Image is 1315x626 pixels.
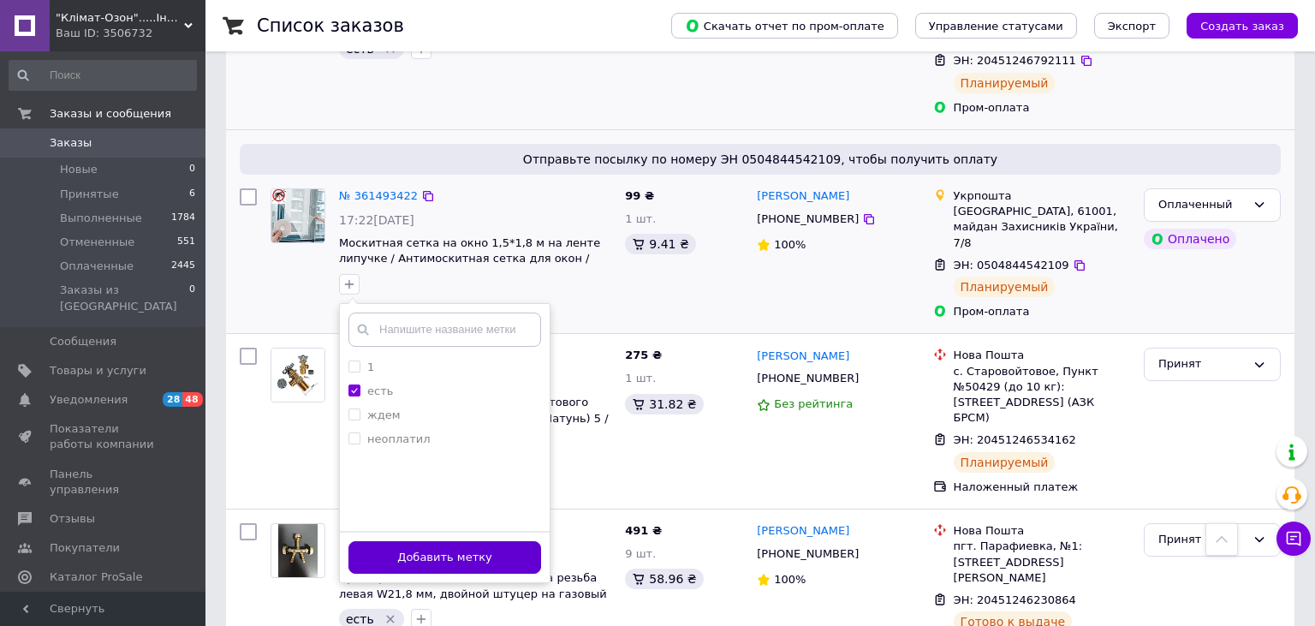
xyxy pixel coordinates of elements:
[50,363,146,379] span: Товары и услуги
[271,189,324,241] img: Фото товару
[339,236,600,281] a: Москитная сетка на окно 1,5*1,8 м на ленте липучке / Антимоскитная сетка для окон / Оконная сетка
[954,100,1130,116] div: Пром-оплата
[348,541,541,575] button: Добавить метку
[278,524,318,577] img: Фото товару
[384,612,397,626] svg: Удалить метку
[625,234,695,254] div: 9.41 ₴
[954,54,1076,67] span: ЭН: 20451246792111
[774,573,806,586] span: 100%
[757,523,849,540] a: [PERSON_NAME]
[625,212,656,225] span: 1 шт.
[625,394,703,414] div: 31.82 ₴
[1200,20,1284,33] span: Создать заказ
[182,392,202,407] span: 48
[163,392,182,407] span: 28
[60,283,189,313] span: Заказы из [GEOGRAPHIC_DATA]
[625,569,703,589] div: 58.96 ₴
[625,349,662,361] span: 275 ₴
[367,432,431,445] label: неоплатил
[954,188,1130,204] div: Укрпошта
[339,213,414,227] span: 17:22[DATE]
[1158,196,1246,214] div: Оплаченный
[56,26,205,41] div: Ваш ID: 3506732
[625,547,656,560] span: 9 шт.
[60,235,134,250] span: Отмененные
[60,259,134,274] span: Оплаченные
[189,187,195,202] span: 6
[1094,13,1169,39] button: Экспорт
[50,135,92,151] span: Заказы
[954,259,1069,271] span: ЭН: 0504844542109
[339,396,609,440] a: Вентиль (кран) с заглушкой для бытового газового баллона ВБ-2 (:W21,8 мм Латунь) 5 / 12 / 27 / 50 л.
[339,571,607,616] a: Кран-тройник для газового баллона резьба левая W21,8 мм, двойной штуцер на газовый баллон
[625,372,656,385] span: 1 шт.
[339,189,418,202] a: № 361493422
[50,569,142,585] span: Каталог ProSale
[1158,531,1246,549] div: Принят
[271,348,325,402] a: Фото товару
[753,543,862,565] div: [PHONE_NUMBER]
[954,304,1130,319] div: Пром-оплата
[1169,19,1298,32] a: Создать заказ
[50,421,158,452] span: Показатели работы компании
[954,364,1130,426] div: с. Старовойтовое, Пункт №50429 (до 10 кг): [STREET_ADDRESS] (АЗК БРСМ)
[50,106,171,122] span: Заказы и сообщения
[348,313,541,347] input: Напишите название метки
[367,385,393,397] label: есть
[625,189,654,202] span: 99 ₴
[50,511,95,527] span: Отзывы
[915,13,1077,39] button: Управление статусами
[774,397,853,410] span: Без рейтинга
[50,467,158,498] span: Панель управления
[954,593,1076,606] span: ЭН: 20451246230864
[1108,20,1156,33] span: Экспорт
[171,211,195,226] span: 1784
[954,73,1056,93] div: Планируемый
[60,187,119,202] span: Принятые
[50,392,128,408] span: Уведомления
[346,612,374,626] span: есть
[757,349,849,365] a: [PERSON_NAME]
[929,20,1063,33] span: Управление статусами
[954,433,1076,446] span: ЭН: 20451246534162
[171,259,195,274] span: 2445
[954,480,1130,495] div: Наложенный платеж
[247,151,1274,168] span: Отправьте посылку по номеру ЭН 0504844542109, чтобы получить оплату
[257,15,404,36] h1: Список заказов
[271,349,324,402] img: Фото товару
[189,162,195,177] span: 0
[753,367,862,390] div: [PHONE_NUMBER]
[367,361,374,373] label: 1
[189,283,195,313] span: 0
[367,408,401,421] label: ждем
[177,235,195,250] span: 551
[60,211,142,226] span: Выполненные
[50,540,120,556] span: Покупатели
[271,523,325,578] a: Фото товару
[1158,355,1246,373] div: Принят
[954,277,1056,297] div: Планируемый
[1187,13,1298,39] button: Создать заказ
[954,523,1130,539] div: Нова Пошта
[774,238,806,251] span: 100%
[954,539,1130,586] div: пгт. Парафиевка, №1: [STREET_ADDRESS][PERSON_NAME]
[954,204,1130,251] div: [GEOGRAPHIC_DATA], 61001, майдан Захисників України, 7/8
[1144,229,1236,249] div: Оплачено
[671,13,898,39] button: Скачать отчет по пром-оплате
[56,10,184,26] span: "Клімат-Озон".....Інтернет магазин кліматичного обладнання
[753,208,862,230] div: [PHONE_NUMBER]
[954,348,1130,363] div: Нова Пошта
[1276,522,1311,556] button: Чат с покупателем
[954,452,1056,473] div: Планируемый
[50,334,116,349] span: Сообщения
[271,188,325,243] a: Фото товару
[757,188,849,205] a: [PERSON_NAME]
[625,524,662,537] span: 491 ₴
[9,60,197,91] input: Поиск
[60,162,98,177] span: Новые
[685,18,884,33] span: Скачать отчет по пром-оплате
